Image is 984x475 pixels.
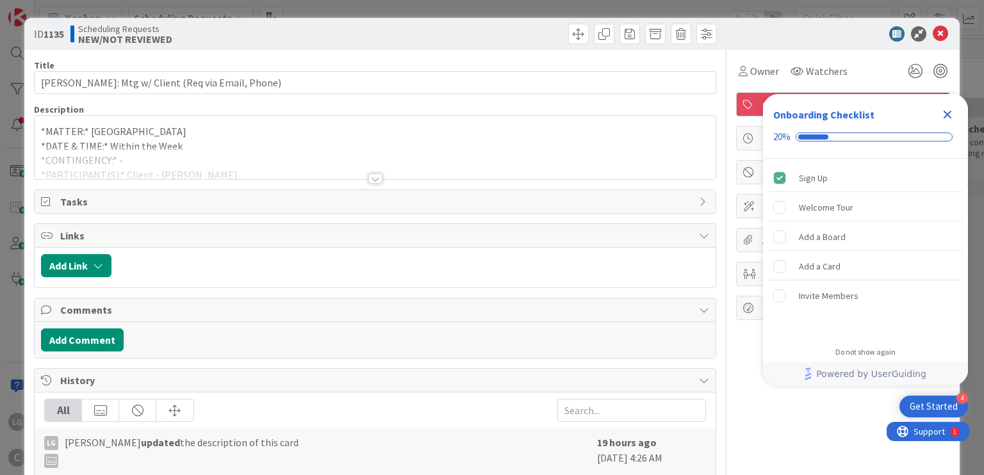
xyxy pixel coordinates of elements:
div: Checklist progress: 20% [773,131,958,143]
div: Sign Up [799,170,828,186]
div: Invite Members is incomplete. [768,282,963,310]
div: Do not show again [835,347,896,357]
input: Search... [557,399,706,422]
div: Footer [763,362,968,385]
span: Description [34,104,84,115]
div: Add a Card [799,259,840,274]
p: *MATTER:* [GEOGRAPHIC_DATA] [41,124,709,139]
span: Support [27,2,58,17]
div: Onboarding Checklist [773,107,874,122]
div: Welcome Tour is incomplete. [768,193,963,221]
span: Custom Fields [762,198,926,214]
a: Powered by UserGuiding [769,362,962,385]
b: NEW/NOT REVIEWED [78,34,172,44]
span: Dates [762,131,926,146]
span: Owner [750,63,779,79]
p: *DATE & TIME:* Within the Week [41,139,709,154]
b: 1135 [44,28,64,40]
span: [PERSON_NAME] the description of this card [65,435,299,468]
b: 19 hours ago [597,436,657,449]
span: Attachments [762,232,926,248]
span: Client Related [762,97,926,112]
span: Comments [60,302,692,318]
span: Scheduling Requests [78,24,172,34]
div: All [45,399,82,421]
div: Sign Up is complete. [768,164,963,192]
div: 1 [67,5,70,15]
div: Open Get Started checklist, remaining modules: 4 [899,396,968,417]
span: Metrics [762,300,926,316]
div: Invite Members [799,288,858,303]
button: Add Comment [41,328,124,351]
span: ID [34,26,64,42]
button: Add Link [41,254,111,277]
div: Close Checklist [937,104,958,125]
div: Add a Card is incomplete. [768,252,963,280]
label: Title [34,60,54,71]
div: Welcome Tour [799,200,853,215]
div: Checklist items [763,159,968,339]
div: Checklist Container [763,94,968,385]
div: 4 [956,392,968,404]
span: Watchers [806,63,848,79]
div: Add a Board [799,229,846,245]
span: Tasks [60,194,692,209]
div: LG [44,436,58,450]
div: Get Started [910,400,958,413]
span: Links [60,228,692,243]
input: type card name here... [34,71,716,94]
div: 20% [773,131,791,143]
b: updated [141,436,180,449]
span: Mirrors [762,266,926,282]
span: History [60,373,692,388]
span: Powered by UserGuiding [816,366,926,382]
div: Add a Board is incomplete. [768,223,963,251]
span: Block [762,165,926,180]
